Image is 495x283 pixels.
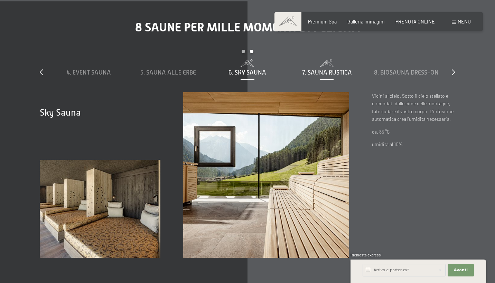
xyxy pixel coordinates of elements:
[454,267,468,273] span: Avanti
[308,19,337,25] a: Premium Spa
[448,264,474,276] button: Avanti
[302,69,352,76] span: 7. Sauna rustica
[40,107,81,118] span: Sky Sauna
[67,69,111,76] span: 4. Event Sauna
[395,19,435,25] a: PRENOTA ONLINE
[374,69,439,76] span: 8. Biosauna dress-on
[228,69,266,76] span: 6. Sky Sauna
[49,50,446,59] div: Carousel Pagination
[351,253,381,257] span: Richiesta express
[40,160,160,258] img: [Translate to Italienisch:]
[140,69,196,76] span: 5. Sauna alle erbe
[242,50,245,53] div: Carousel Page 1
[372,92,455,123] p: Vicini al cielo. Sotto il cielo stellato e circondati dalle cime delle montagne, fate sudare il v...
[372,140,455,148] p: umidità al 10%
[135,20,360,34] span: 8 saune per mille momenti di felicità
[372,128,455,136] p: ca. 85 °C
[347,19,385,25] a: Galleria immagini
[250,50,253,53] div: Carousel Page 2 (Current Slide)
[183,92,349,258] img: [Translate to Italienisch:]
[458,19,471,25] span: Menu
